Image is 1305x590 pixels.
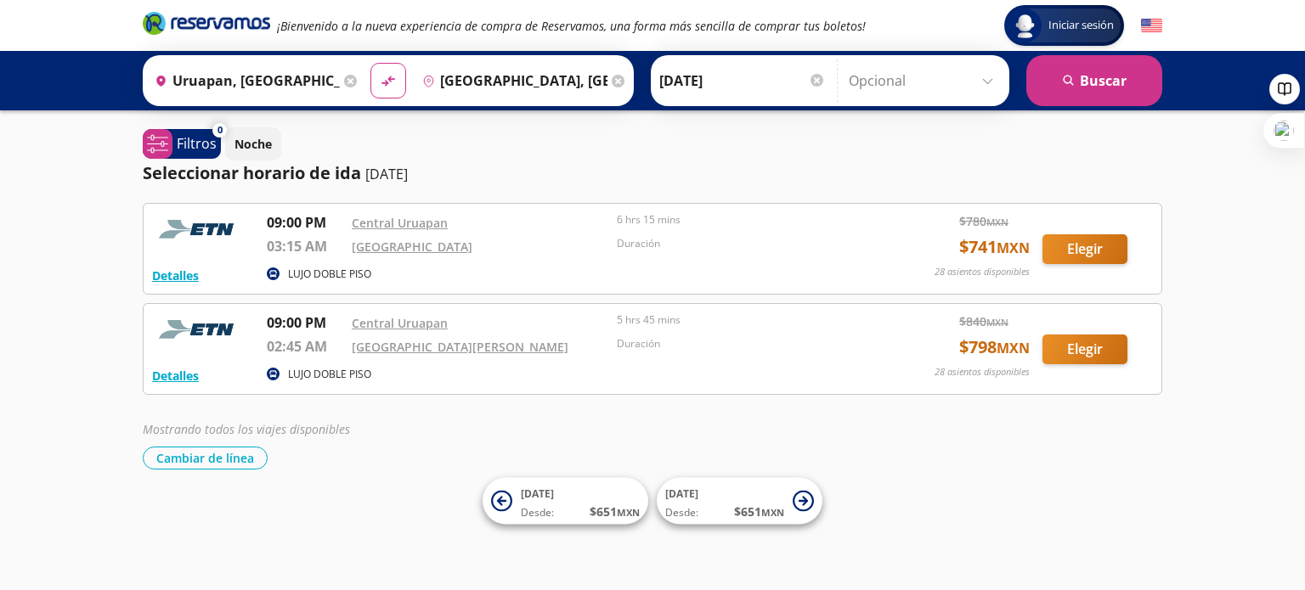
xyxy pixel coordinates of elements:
[152,367,199,385] button: Detalles
[148,59,340,102] input: Buscar Origen
[959,334,1030,360] span: $ 798
[234,135,272,153] p: Noche
[849,59,1001,102] input: Opcional
[959,234,1030,260] span: $ 741
[959,212,1008,230] span: $ 780
[935,365,1030,379] p: 28 asientos disponibles
[352,339,568,355] a: [GEOGRAPHIC_DATA][PERSON_NAME]
[143,421,350,437] em: Mostrando todos los viajes disponibles
[143,10,270,41] a: Brand Logo
[225,127,281,160] button: Noche
[277,18,866,34] em: ¡Bienvenido a la nueva experiencia de compra de Reservamos, una forma más sencilla de comprar tus...
[659,59,826,102] input: Elegir Fecha
[352,315,448,331] a: Central Uruapan
[1042,234,1127,264] button: Elegir
[665,505,698,520] span: Desde:
[288,367,371,382] p: LUJO DOBLE PISO
[365,164,408,184] p: [DATE]
[761,506,784,519] small: MXN
[935,265,1030,279] p: 28 asientos disponibles
[152,312,246,346] img: RESERVAMOS
[267,312,343,333] p: 09:00 PM
[143,447,268,469] button: Cambiar de línea
[617,336,873,351] p: Duración
[997,239,1030,257] small: MXN
[352,215,448,231] a: Central Uruapan
[590,503,640,520] span: $ 651
[143,160,361,186] p: Seleccionar horario de ida
[288,267,371,282] p: LUJO DOBLE PISO
[1042,17,1121,34] span: Iniciar sesión
[177,133,217,154] p: Filtros
[352,239,472,255] a: [GEOGRAPHIC_DATA]
[986,216,1008,228] small: MXN
[657,478,822,525] button: [DATE]Desde:$651MXN
[734,503,784,520] span: $ 651
[997,339,1030,357] small: MXN
[617,506,640,519] small: MXN
[267,212,343,233] p: 09:00 PM
[1026,55,1162,106] button: Buscar
[617,236,873,251] p: Duración
[1042,334,1127,364] button: Elegir
[143,129,221,159] button: 0Filtros
[1141,15,1162,37] button: English
[267,236,343,256] p: 03:15 AM
[617,312,873,328] p: 5 hrs 45 mins
[665,486,698,501] span: [DATE]
[217,123,223,138] span: 0
[959,312,1008,330] span: $ 840
[143,10,270,36] i: Brand Logo
[986,316,1008,329] small: MXN
[415,59,607,102] input: Buscar Destino
[521,505,554,520] span: Desde:
[152,212,246,246] img: RESERVAMOS
[521,486,554,501] span: [DATE]
[483,478,648,525] button: [DATE]Desde:$651MXN
[152,267,199,284] button: Detalles
[617,212,873,228] p: 6 hrs 15 mins
[267,336,343,357] p: 02:45 AM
